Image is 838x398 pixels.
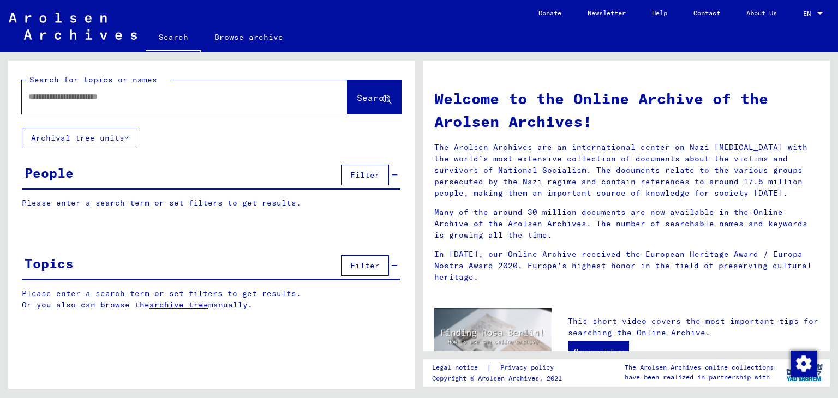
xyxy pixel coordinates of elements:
span: Search [357,92,390,103]
p: Many of the around 30 million documents are now available in the Online Archive of the Arolsen Ar... [434,207,819,241]
span: Filter [350,261,380,270]
button: Archival tree units [22,128,137,148]
h1: Welcome to the Online Archive of the Arolsen Archives! [434,87,819,133]
a: Legal notice [432,362,487,373]
p: This short video covers the most important tips for searching the Online Archive. [568,316,819,339]
p: Please enter a search term or set filters to get results. Or you also can browse the manually. [22,288,401,311]
p: The Arolsen Archives online collections [625,363,774,372]
a: Privacy policy [492,362,567,373]
a: Search [146,24,201,52]
span: Filter [350,170,380,180]
img: Arolsen_neg.svg [9,13,137,40]
div: | [432,362,567,373]
p: The Arolsen Archives are an international center on Nazi [MEDICAL_DATA] with the world’s most ext... [434,142,819,199]
button: Filter [341,255,389,276]
a: archive tree [149,300,208,310]
p: Please enter a search term or set filters to get results. [22,197,400,209]
a: Open video [568,341,629,363]
p: have been realized in partnership with [625,372,774,382]
button: Filter [341,165,389,185]
img: Change consent [791,351,817,377]
img: yv_logo.png [784,359,825,386]
div: People [25,163,74,183]
p: In [DATE], our Online Archive received the European Heritage Award / Europa Nostra Award 2020, Eu... [434,249,819,283]
div: Topics [25,254,74,273]
p: Copyright © Arolsen Archives, 2021 [432,373,567,383]
span: EN [803,10,815,17]
img: video.jpg [434,308,552,372]
a: Browse archive [201,24,296,50]
button: Search [348,80,401,114]
mat-label: Search for topics or names [29,75,157,85]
